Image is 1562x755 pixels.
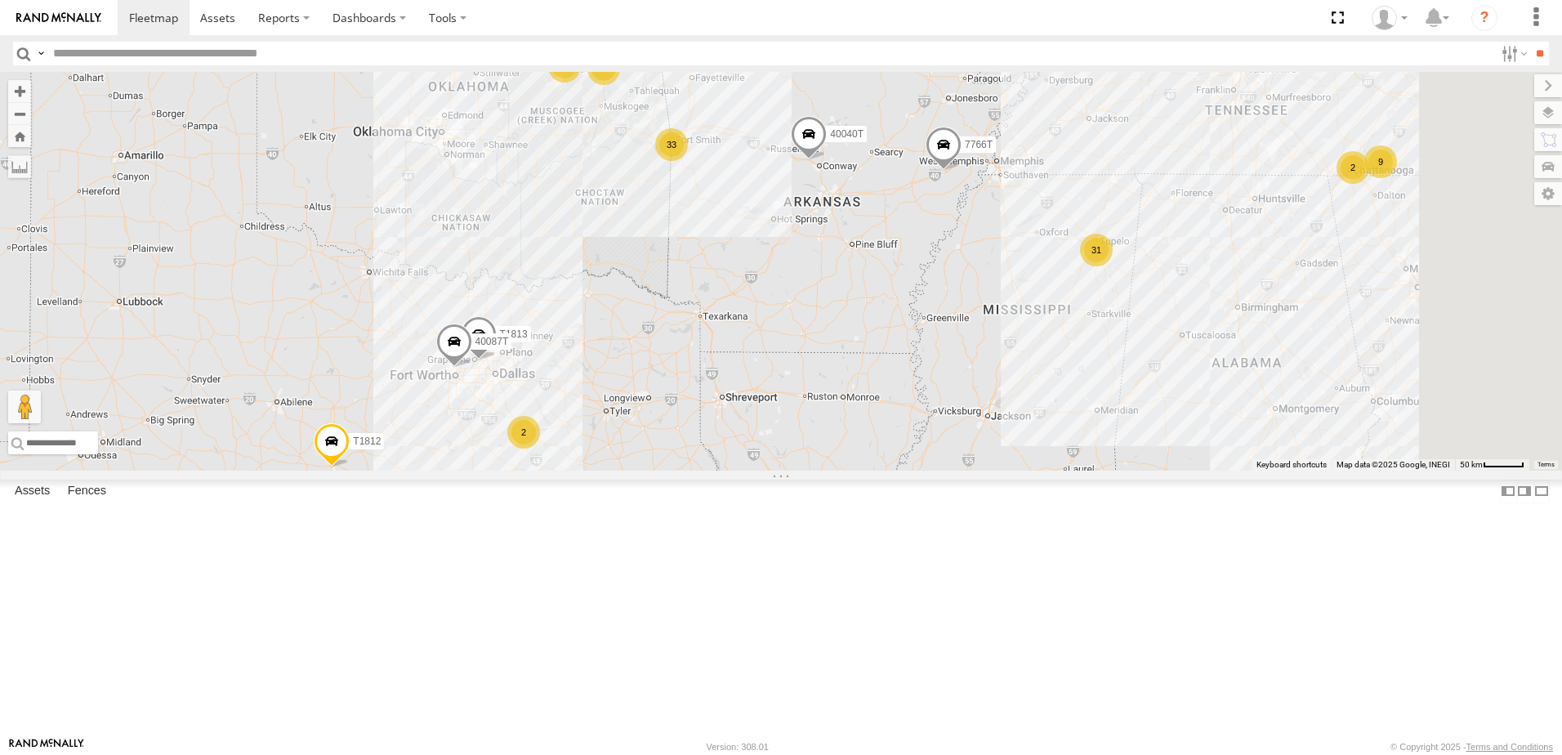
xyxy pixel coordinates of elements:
[1455,459,1529,471] button: Map Scale: 50 km per 47 pixels
[1080,234,1113,266] div: 31
[1516,480,1533,503] label: Dock Summary Table to the Right
[1500,480,1516,503] label: Dock Summary Table to the Left
[1533,480,1550,503] label: Hide Summary Table
[830,128,864,140] span: 40040T
[9,739,84,755] a: Visit our Website
[655,128,688,161] div: 33
[16,12,101,24] img: rand-logo.svg
[8,155,31,178] label: Measure
[1466,742,1553,752] a: Terms and Conditions
[8,125,31,147] button: Zoom Home
[1534,182,1562,205] label: Map Settings
[1390,742,1553,752] div: © Copyright 2025 -
[1460,460,1483,469] span: 50 km
[60,480,114,503] label: Fences
[8,391,41,423] button: Drag Pegman onto the map to open Street View
[1256,459,1327,471] button: Keyboard shortcuts
[507,416,540,449] div: 2
[500,329,528,341] span: T1813
[1364,145,1397,178] div: 9
[475,337,509,348] span: 40087T
[1537,462,1555,468] a: Terms (opens in new tab)
[1337,460,1450,469] span: Map data ©2025 Google, INEGI
[707,742,769,752] div: Version: 308.01
[1337,151,1369,184] div: 2
[1495,42,1530,65] label: Search Filter Options
[965,140,993,151] span: 7766T
[8,80,31,102] button: Zoom in
[1471,5,1497,31] i: ?
[1366,6,1413,30] div: Dwight Wallace
[353,436,381,448] span: T1812
[34,42,47,65] label: Search Query
[8,102,31,125] button: Zoom out
[7,480,58,503] label: Assets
